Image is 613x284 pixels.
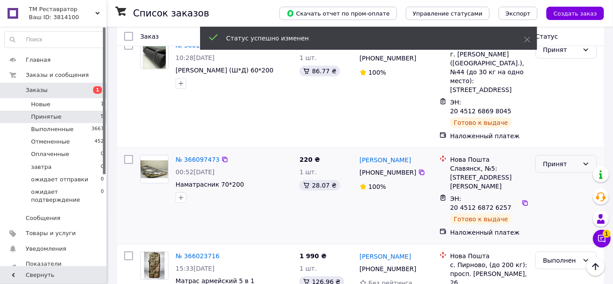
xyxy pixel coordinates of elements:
[450,252,528,260] div: Нова Пошта
[29,13,106,21] div: Ваш ID: 3814100
[26,56,51,64] span: Главная
[450,99,511,115] span: ЭН: 20 4512 6869 8045
[279,7,397,20] button: Скачать отчет по пром-оплате
[176,168,215,176] span: 00:52[DATE]
[140,155,169,184] a: Фото товару
[506,10,530,17] span: Экспорт
[535,33,558,40] span: Статус
[143,41,166,69] img: Фото товару
[176,156,220,163] a: № 366097473
[26,229,76,237] span: Товары и услуги
[31,150,69,158] span: Оплаченные
[141,160,168,179] img: Фото товару
[499,7,538,20] button: Экспорт
[369,69,386,76] span: 100%
[101,100,104,108] span: 1
[101,163,104,171] span: 0
[93,86,102,94] span: 1
[31,125,74,133] span: Выполненные
[358,52,418,64] div: [PHONE_NUMBER]
[91,125,104,133] span: 3667
[543,159,579,169] div: Принят
[450,214,511,224] div: Готово к выдаче
[31,163,51,171] span: завтра
[593,230,611,248] button: Чат с покупателем1
[31,188,101,204] span: ожидает подтверждение
[176,54,215,61] span: 10:28[DATE]
[140,252,169,280] a: Фото товару
[176,252,220,260] a: № 366023716
[94,138,104,146] span: 452
[450,164,528,191] div: Славянск, №5: [STREET_ADDRESS][PERSON_NAME]
[176,265,215,272] span: 15:33[DATE]
[226,34,502,43] div: Статус успешно изменен
[299,168,317,176] span: 1 шт.
[176,67,274,74] a: [PERSON_NAME] (Ш*Д) 60*200
[31,138,70,146] span: Отмененные
[299,180,340,191] div: 28.07 ₴
[31,113,62,121] span: Принятые
[101,188,104,204] span: 0
[450,228,528,237] div: Наложенный платеж
[31,100,51,108] span: Новые
[287,9,390,17] span: Скачать отчет по пром-оплате
[26,260,82,276] span: Показатели работы компании
[360,156,411,164] a: [PERSON_NAME]
[450,155,528,164] div: Нова Пошта
[299,66,340,76] div: 86.77 ₴
[26,245,66,253] span: Уведомления
[450,117,511,128] div: Готово к выдаче
[101,113,104,121] span: 5
[26,71,89,79] span: Заказы и сообщения
[133,8,209,19] h1: Список заказов
[546,7,604,20] button: Создать заказ
[176,181,244,188] a: Наматрасник 70*200
[29,5,95,13] span: ТМ Реставратор
[140,33,159,40] span: Заказ
[31,176,88,184] span: ожидает отправки
[360,252,411,261] a: [PERSON_NAME]
[5,32,104,48] input: Поиск
[603,230,611,238] span: 1
[554,10,597,17] span: Создать заказ
[26,86,47,94] span: Заказы
[101,150,104,158] span: 0
[144,252,165,280] img: Фото товару
[586,257,605,276] button: Наверх
[369,183,386,190] span: 100%
[101,176,104,184] span: 0
[299,156,320,163] span: 220 ₴
[358,263,418,275] div: [PHONE_NUMBER]
[543,45,579,55] div: Принят
[140,41,169,69] a: Фото товару
[299,265,317,272] span: 1 шт.
[450,132,528,140] div: Наложенный платеж
[26,214,60,222] span: Сообщения
[450,195,511,211] span: ЭН: 20 4512 6872 6257
[413,10,483,17] span: Управление статусами
[299,252,326,260] span: 1 990 ₴
[543,256,579,265] div: Выполнен
[538,9,604,16] a: Создать заказ
[406,7,490,20] button: Управление статусами
[299,54,317,61] span: 1 шт.
[358,166,418,179] div: [PHONE_NUMBER]
[450,50,528,94] div: г. [PERSON_NAME] ([GEOGRAPHIC_DATA].), №44 (до 30 кг на одно место): [STREET_ADDRESS]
